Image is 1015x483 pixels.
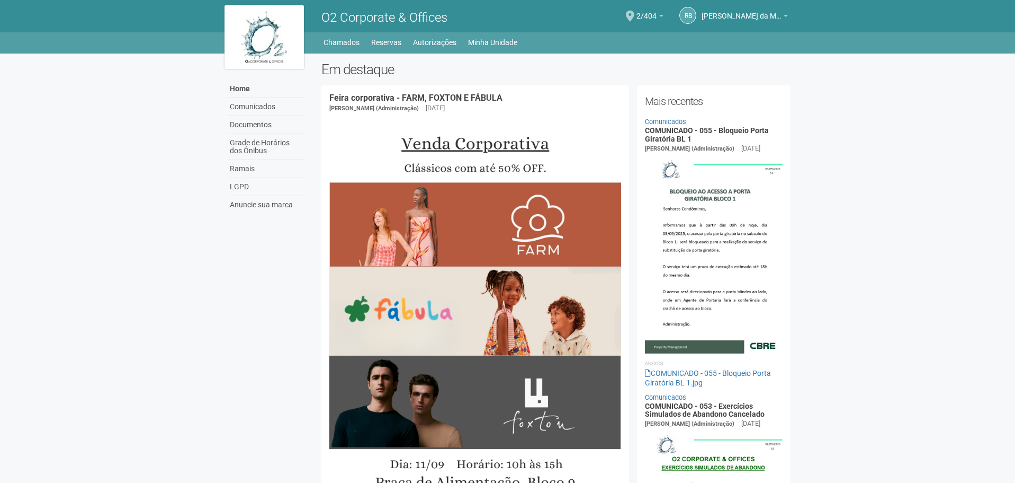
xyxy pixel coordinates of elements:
[426,103,445,113] div: [DATE]
[321,62,791,77] h2: Em destaque
[371,35,401,50] a: Reservas
[645,393,686,401] a: Comunicados
[645,369,771,387] a: COMUNICADO - 055 - Bloqueio Porta Giratória BL 1.jpg
[702,13,788,22] a: [PERSON_NAME] da Motta Junior
[227,134,306,160] a: Grade de Horários dos Ônibus
[679,7,696,24] a: RB
[741,419,760,428] div: [DATE]
[321,10,447,25] span: O2 Corporate & Offices
[636,13,663,22] a: 2/404
[413,35,456,50] a: Autorizações
[468,35,517,50] a: Minha Unidade
[645,420,734,427] span: [PERSON_NAME] (Administração)
[329,93,502,103] a: Feira corporativa - FARM, FOXTON E FÁBULA
[227,178,306,196] a: LGPD
[227,116,306,134] a: Documentos
[702,2,781,20] span: Raul Barrozo da Motta Junior
[227,98,306,116] a: Comunicados
[645,402,765,418] a: COMUNICADO - 053 - Exercícios Simulados de Abandono Cancelado
[227,160,306,178] a: Ramais
[645,93,783,109] h2: Mais recentes
[324,35,360,50] a: Chamados
[329,105,419,112] span: [PERSON_NAME] (Administração)
[227,80,306,98] a: Home
[645,359,783,368] li: Anexos
[645,118,686,126] a: Comunicados
[741,144,760,153] div: [DATE]
[227,196,306,214] a: Anuncie sua marca
[636,2,657,20] span: 2/404
[645,145,734,152] span: [PERSON_NAME] (Administração)
[645,126,769,143] a: COMUNICADO - 055 - Bloqueio Porta Giratória BL 1
[224,5,304,69] img: logo.jpg
[645,154,783,353] img: COMUNICADO%20-%20055%20-%20Bloqueio%20Porta%20Girat%C3%B3ria%20BL%201.jpg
